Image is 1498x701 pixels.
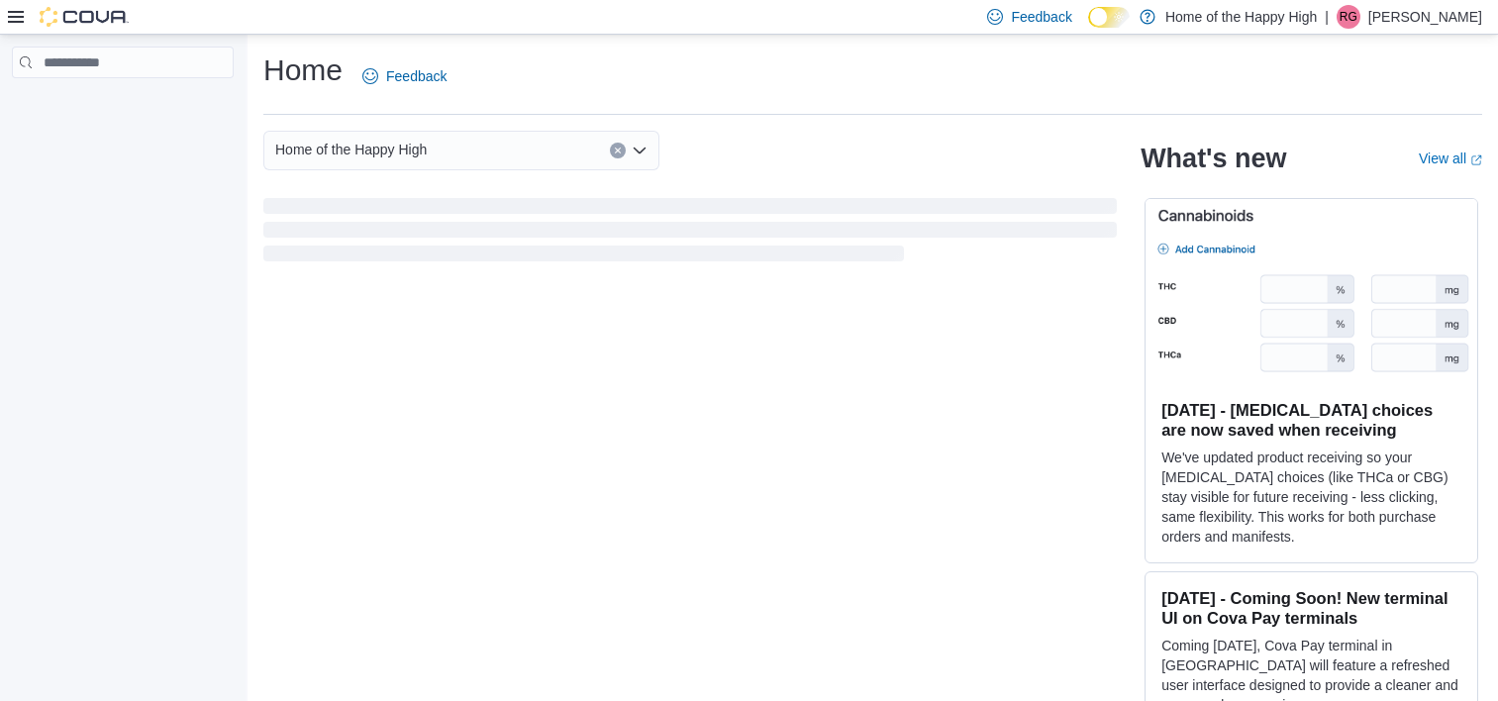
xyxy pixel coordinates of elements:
p: Home of the Happy High [1165,5,1317,29]
input: Dark Mode [1088,7,1130,28]
span: Loading [263,202,1117,265]
div: Ryan Gibbons [1337,5,1360,29]
h3: [DATE] - [MEDICAL_DATA] choices are now saved when receiving [1161,400,1461,440]
p: | [1325,5,1329,29]
h1: Home [263,50,343,90]
h3: [DATE] - Coming Soon! New terminal UI on Cova Pay terminals [1161,588,1461,628]
svg: External link [1470,154,1482,166]
img: Cova [40,7,129,27]
p: [PERSON_NAME] [1368,5,1482,29]
span: Feedback [1011,7,1071,27]
span: RG [1340,5,1357,29]
p: We've updated product receiving so your [MEDICAL_DATA] choices (like THCa or CBG) stay visible fo... [1161,448,1461,547]
span: Home of the Happy High [275,138,427,161]
a: View allExternal link [1419,150,1482,166]
h2: What's new [1141,143,1286,174]
span: Dark Mode [1088,28,1089,29]
button: Clear input [610,143,626,158]
span: Feedback [386,66,447,86]
button: Open list of options [632,143,648,158]
nav: Complex example [12,82,234,130]
a: Feedback [354,56,454,96]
